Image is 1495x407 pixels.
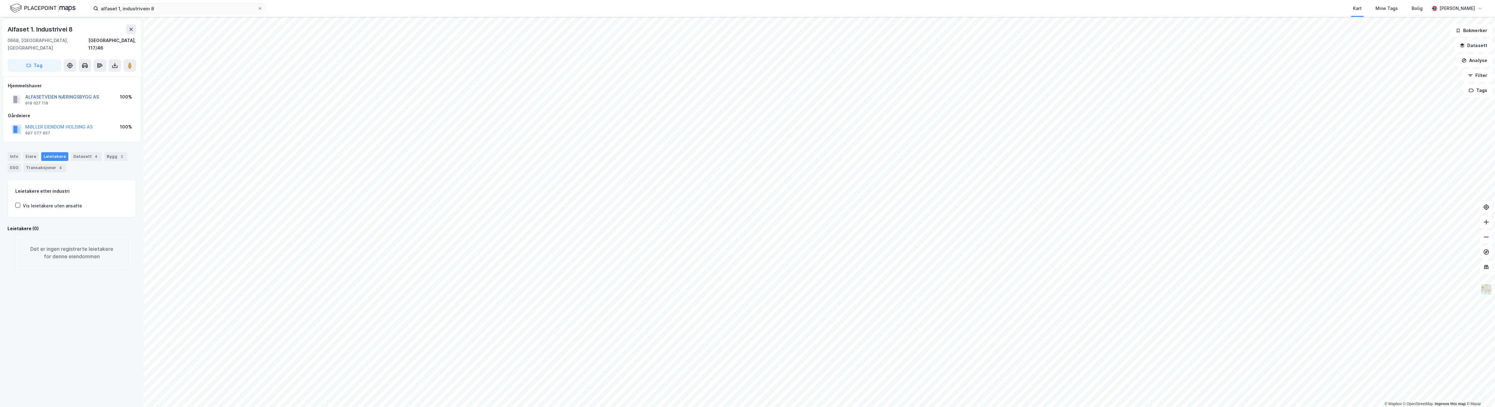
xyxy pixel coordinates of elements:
button: Datasett [1454,39,1493,52]
a: Mapbox [1385,402,1402,406]
img: Z [1480,283,1492,295]
div: Leietakere (0) [7,225,136,232]
a: Improve this map [1435,402,1466,406]
div: Leietakere [41,152,68,161]
button: Tags [1463,84,1493,97]
div: Eiere [23,152,39,161]
div: [PERSON_NAME] [1439,5,1475,12]
div: [GEOGRAPHIC_DATA], 117/46 [88,37,136,52]
button: Tag [7,59,61,72]
div: Gårdeiere [8,112,136,119]
div: Info [7,152,21,161]
div: Alfaset 1. Industrivei 8 [7,24,74,34]
div: Bygg [104,152,127,161]
div: 0668, [GEOGRAPHIC_DATA], [GEOGRAPHIC_DATA] [7,37,88,52]
div: 2 [119,153,125,160]
div: Bolig [1412,5,1423,12]
button: Filter [1463,69,1493,82]
div: Kart [1353,5,1362,12]
div: Mine Tags [1375,5,1398,12]
div: Vis leietakere uten ansatte [23,202,82,210]
div: Transaksjoner [23,163,66,172]
img: logo.f888ab2527a4732fd821a326f86c7f29.svg [10,3,76,14]
div: 100% [120,93,132,101]
a: OpenStreetMap [1403,402,1433,406]
div: 997 077 857 [25,131,50,136]
iframe: Chat Widget [1464,377,1495,407]
div: Det er ingen registrerte leietakere for denne eiendommen [15,235,129,270]
div: 4 [93,153,99,160]
div: Datasett [71,152,102,161]
div: Leietakere etter industri [15,187,128,195]
div: 4 [57,165,64,171]
button: Bokmerker [1450,24,1493,37]
div: ESG [7,163,21,172]
div: Hjemmelshaver [8,82,136,90]
div: 100% [120,123,132,131]
input: Søk på adresse, matrikkel, gårdeiere, leietakere eller personer [98,4,257,13]
button: Analyse [1456,54,1493,67]
div: 919 027 118 [25,101,48,106]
